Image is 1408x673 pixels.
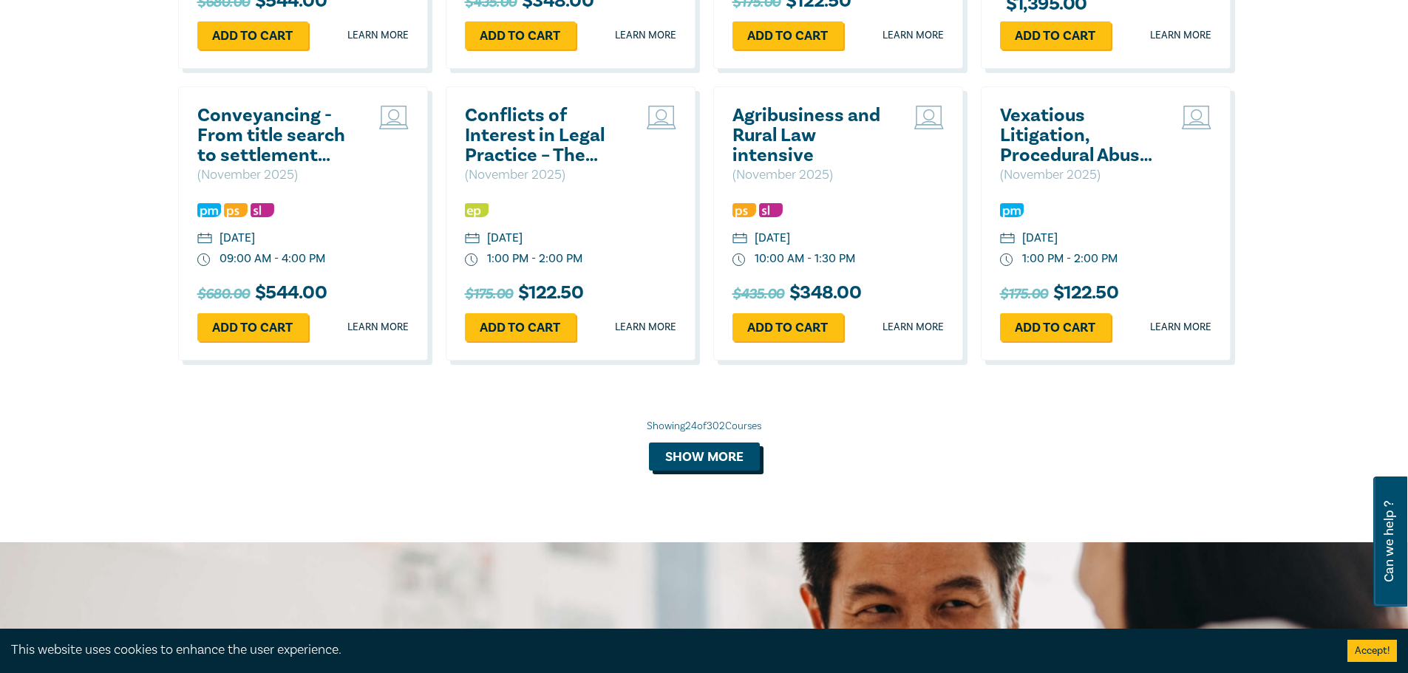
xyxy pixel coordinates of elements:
[732,21,843,49] a: Add to cart
[759,203,783,217] img: Substantive Law
[1150,320,1211,335] a: Learn more
[197,21,308,49] a: Add to cart
[732,313,843,341] a: Add to cart
[197,253,211,267] img: watch
[1000,21,1111,49] a: Add to cart
[1000,106,1159,165] a: Vexatious Litigation, Procedural Abuse & Risk Management
[732,165,891,185] p: ( November 2025 )
[1022,250,1118,267] div: 1:00 PM - 2:00 PM
[914,106,944,129] img: Live Stream
[347,28,409,43] a: Learn more
[1000,282,1048,306] span: $175.00
[1347,640,1397,662] button: Accept cookies
[197,282,250,306] span: $680.00
[465,165,624,185] p: ( November 2025 )
[755,250,855,267] div: 10:00 AM - 1:30 PM
[1000,313,1111,341] a: Add to cart
[465,253,478,267] img: watch
[220,250,325,267] div: 09:00 AM - 4:00 PM
[465,233,480,246] img: calendar
[732,203,756,217] img: Professional Skills
[732,282,784,306] span: $435.00
[615,28,676,43] a: Learn more
[732,282,861,306] h3: $ 348.00
[197,313,308,341] a: Add to cart
[882,28,944,43] a: Learn more
[465,203,489,217] img: Ethics & Professional Responsibility
[11,640,1325,660] div: This website uses cookies to enhance the user experience.
[1382,485,1396,598] span: Can we help ?
[732,106,891,165] a: Agribusiness and Rural Law intensive
[197,106,356,165] a: Conveyancing - From title search to settlement ([DATE])
[465,106,624,165] a: Conflicts of Interest in Legal Practice – The General Store Dilemma
[465,21,576,49] a: Add to cart
[1000,282,1118,306] h3: $ 122.50
[1182,106,1211,129] img: Live Stream
[465,282,583,306] h3: $ 122.50
[1000,253,1013,267] img: watch
[251,203,274,217] img: Substantive Law
[379,106,409,129] img: Live Stream
[487,230,523,247] div: [DATE]
[465,313,576,341] a: Add to cart
[197,203,221,217] img: Practice Management & Business Skills
[487,250,582,267] div: 1:00 PM - 2:00 PM
[732,253,746,267] img: watch
[882,320,944,335] a: Learn more
[224,203,248,217] img: Professional Skills
[647,106,676,129] img: Live Stream
[465,282,513,306] span: $175.00
[755,230,790,247] div: [DATE]
[220,230,255,247] div: [DATE]
[1150,28,1211,43] a: Learn more
[615,320,676,335] a: Learn more
[197,165,356,185] p: ( November 2025 )
[1022,230,1058,247] div: [DATE]
[649,443,760,471] button: Show more
[178,419,1231,434] div: Showing 24 of 302 Courses
[347,320,409,335] a: Learn more
[197,233,212,246] img: calendar
[732,233,747,246] img: calendar
[1000,203,1024,217] img: Practice Management & Business Skills
[1000,165,1159,185] p: ( November 2025 )
[197,282,327,306] h3: $ 544.00
[1000,233,1015,246] img: calendar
